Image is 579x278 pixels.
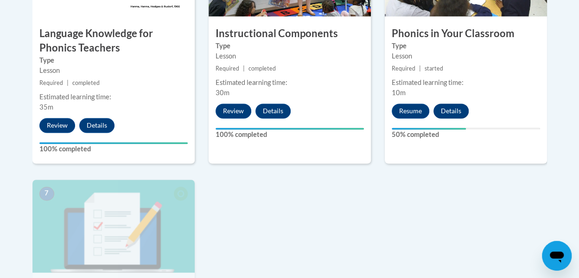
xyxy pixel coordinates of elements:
span: completed [72,79,100,86]
div: Lesson [39,65,188,76]
span: 7 [39,187,54,200]
div: Estimated learning time: [392,78,540,88]
h3: Instructional Components [209,26,371,41]
label: 50% completed [392,129,540,140]
label: 100% completed [39,144,188,154]
iframe: Button to launch messaging window [542,241,572,271]
button: Details [79,118,115,133]
span: completed [248,65,276,72]
button: Review [216,103,251,118]
span: | [243,65,245,72]
span: Required [392,65,415,72]
div: Lesson [216,51,364,61]
label: 100% completed [216,129,364,140]
span: 35m [39,103,53,111]
span: Required [216,65,239,72]
label: Type [39,55,188,65]
span: Required [39,79,63,86]
span: | [67,79,69,86]
button: Details [433,103,469,118]
div: Estimated learning time: [216,78,364,88]
button: Review [39,118,75,133]
button: Resume [392,103,429,118]
span: | [419,65,421,72]
button: Details [255,103,291,118]
img: Course Image [32,180,195,272]
span: 30m [216,89,229,97]
div: Your progress [392,128,466,129]
div: Your progress [216,128,364,129]
label: Type [392,41,540,51]
div: Your progress [39,142,188,144]
div: Lesson [392,51,540,61]
h3: Language Knowledge for Phonics Teachers [32,26,195,55]
div: Estimated learning time: [39,92,188,102]
span: 10m [392,89,406,97]
h3: Phonics in Your Classroom [385,26,547,41]
label: Type [216,41,364,51]
span: started [425,65,443,72]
